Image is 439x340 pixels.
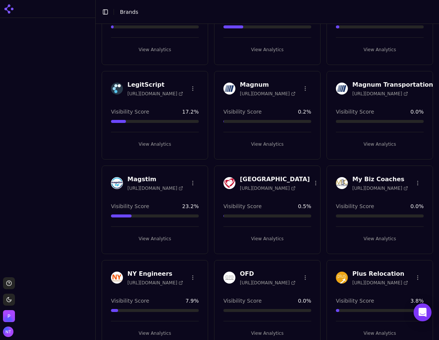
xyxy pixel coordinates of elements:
[127,80,183,89] h3: LegitScript
[223,83,235,95] img: Magnum
[336,44,424,56] button: View Analytics
[111,233,199,245] button: View Analytics
[223,108,262,115] span: Visibility Score
[240,80,296,89] h3: Magnum
[111,327,199,339] button: View Analytics
[240,269,296,278] h3: OFD
[336,203,374,210] span: Visibility Score
[120,9,138,15] span: Brands
[352,80,433,89] h3: Magnum Transportation
[240,91,296,97] span: [URL][DOMAIN_NAME]
[223,44,311,56] button: View Analytics
[111,203,149,210] span: Visibility Score
[127,269,183,278] h3: NY Engineers
[410,203,424,210] span: 0.0 %
[127,280,183,286] span: [URL][DOMAIN_NAME]
[111,108,149,115] span: Visibility Score
[111,177,123,189] img: Magstim
[298,108,311,115] span: 0.2 %
[120,8,138,16] nav: breadcrumb
[336,327,424,339] button: View Analytics
[223,138,311,150] button: View Analytics
[336,83,348,95] img: Magnum Transportation
[410,108,424,115] span: 0.0 %
[336,177,348,189] img: My Biz Coaches
[336,138,424,150] button: View Analytics
[111,44,199,56] button: View Analytics
[336,297,374,305] span: Visibility Score
[111,272,123,284] img: NY Engineers
[336,272,348,284] img: Plus Relocation
[240,175,310,184] h3: [GEOGRAPHIC_DATA]
[223,327,311,339] button: View Analytics
[223,297,262,305] span: Visibility Score
[185,297,199,305] span: 7.9 %
[127,185,183,191] span: [URL][DOMAIN_NAME]
[352,91,408,97] span: [URL][DOMAIN_NAME]
[336,233,424,245] button: View Analytics
[111,297,149,305] span: Visibility Score
[3,327,13,337] button: Open user button
[352,185,408,191] span: [URL][DOMAIN_NAME]
[182,108,199,115] span: 17.2 %
[240,280,296,286] span: [URL][DOMAIN_NAME]
[3,310,15,322] img: Perrill
[240,185,296,191] span: [URL][DOMAIN_NAME]
[127,175,183,184] h3: Magstim
[410,297,424,305] span: 3.8 %
[298,203,311,210] span: 0.5 %
[111,138,199,150] button: View Analytics
[3,327,13,337] img: Nate Tower
[352,280,408,286] span: [URL][DOMAIN_NAME]
[352,269,408,278] h3: Plus Relocation
[111,83,123,95] img: LegitScript
[298,297,311,305] span: 0.0 %
[182,203,199,210] span: 23.2 %
[336,108,374,115] span: Visibility Score
[223,233,311,245] button: View Analytics
[352,175,408,184] h3: My Biz Coaches
[223,203,262,210] span: Visibility Score
[223,177,235,189] img: Minneapolis Heart Institute
[223,272,235,284] img: OFD
[414,303,432,321] div: Open Intercom Messenger
[3,310,15,322] button: Open organization switcher
[127,91,183,97] span: [URL][DOMAIN_NAME]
